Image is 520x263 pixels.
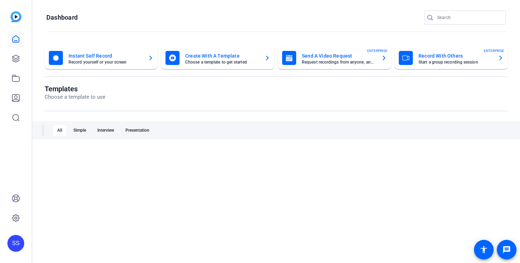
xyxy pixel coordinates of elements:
span: ENTERPRISE [367,48,388,53]
mat-icon: message [502,245,511,254]
mat-icon: accessibility [480,245,488,254]
mat-card-subtitle: Choose a template to get started [185,60,259,64]
mat-card-title: Record With Others [418,52,492,60]
div: Simple [69,125,90,136]
p: Choose a template to use [45,93,105,101]
div: Interview [93,125,118,136]
button: Record With OthersStart a group recording sessionENTERPRISE [395,47,508,69]
mat-card-subtitle: Request recordings from anyone, anywhere [302,60,376,64]
h1: Templates [45,85,105,93]
input: Search [437,13,500,22]
mat-card-subtitle: Record yourself or your screen [69,60,142,64]
div: Presentation [121,125,154,136]
mat-card-subtitle: Start a group recording session [418,60,492,64]
mat-card-title: Create With A Template [185,52,259,60]
button: Instant Self RecordRecord yourself or your screen [45,47,158,69]
mat-card-title: Send A Video Request [302,52,376,60]
div: SS [7,235,24,252]
span: ENTERPRISE [484,48,504,53]
h1: Dashboard [46,13,78,22]
mat-card-title: Instant Self Record [69,52,142,60]
button: Create With A TemplateChoose a template to get started [161,47,274,69]
button: Send A Video RequestRequest recordings from anyone, anywhereENTERPRISE [278,47,391,69]
div: All [53,125,66,136]
img: blue-gradient.svg [11,11,21,22]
